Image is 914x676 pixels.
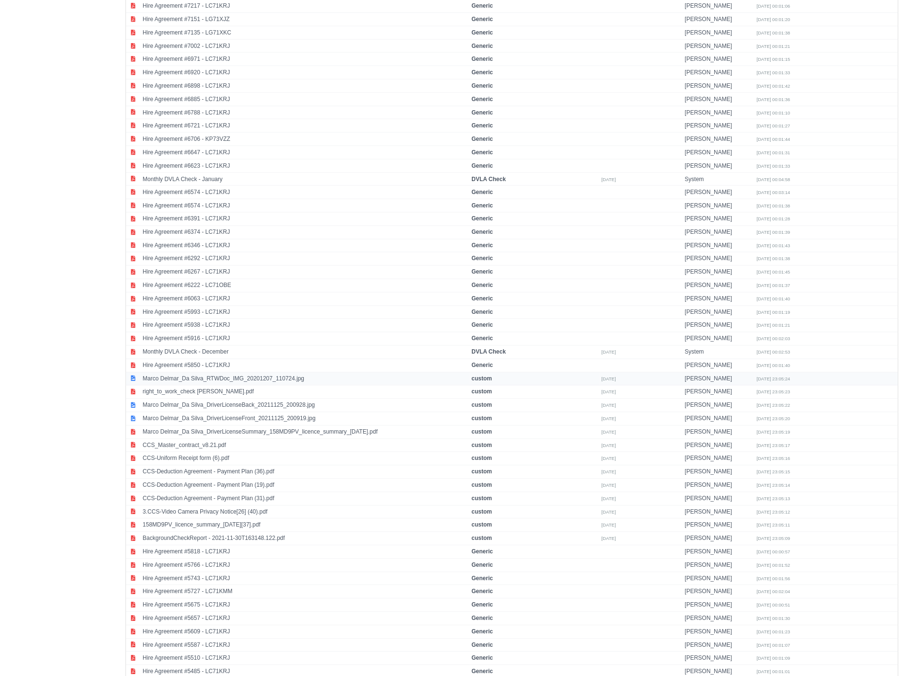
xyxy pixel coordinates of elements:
td: Hire Agreement #7135 - LG71XKC [140,26,469,39]
td: CCS_Master_contract_v8.21.pdf [140,439,469,452]
td: 3.CCS-Video Camera Privacy Notice[26] (40).pdf [140,505,469,519]
td: [PERSON_NAME] [683,545,754,559]
strong: custom [472,389,492,395]
small: [DATE] 00:01:33 [757,70,790,75]
td: Hire Agreement #6706 - KP73VZZ [140,133,469,146]
strong: Generic [472,96,493,103]
small: [DATE] [602,483,616,488]
small: [DATE] 00:01:38 [757,203,790,208]
td: [PERSON_NAME] [683,80,754,93]
td: Hire Agreement #6222 - LC71OBE [140,279,469,293]
td: [PERSON_NAME] [683,532,754,546]
td: [PERSON_NAME] [683,519,754,532]
strong: Generic [472,549,493,555]
small: [DATE] 00:01:40 [757,297,790,302]
strong: Generic [472,602,493,608]
small: [DATE] [602,470,616,475]
td: Hire Agreement #5850 - LC71KRJ [140,359,469,372]
strong: Generic [472,2,493,9]
small: [DATE] 23:05:16 [757,456,790,461]
small: [DATE] 00:01:37 [757,283,790,288]
td: Hire Agreement #6391 - LC71KRJ [140,213,469,226]
td: 158MD9PV_licence_summary_[DATE][37].pdf [140,519,469,532]
td: [PERSON_NAME] [683,599,754,612]
td: Hire Agreement #6346 - LC71KRJ [140,239,469,252]
td: [PERSON_NAME] [683,292,754,306]
td: [PERSON_NAME] [683,479,754,492]
small: [DATE] 00:01:36 [757,97,790,102]
strong: Generic [472,655,493,662]
td: right_to_work_check [PERSON_NAME].pdf [140,386,469,399]
td: CCS-Deduction Agreement - Payment Plan (31).pdf [140,492,469,505]
td: [PERSON_NAME] [683,279,754,293]
td: [PERSON_NAME] [683,332,754,346]
strong: Generic [472,242,493,249]
small: [DATE] 00:01:20 [757,17,790,22]
small: [DATE] 00:01:52 [757,563,790,568]
strong: Generic [472,668,493,675]
small: [DATE] 23:05:17 [757,443,790,448]
td: [PERSON_NAME] [683,559,754,572]
td: Monthly DVLA Check - December [140,346,469,359]
td: [PERSON_NAME] [683,372,754,386]
strong: Generic [472,255,493,262]
td: Hire Agreement #7002 - LC71KRJ [140,39,469,53]
strong: Generic [472,216,493,222]
small: [DATE] 00:01:21 [757,323,790,328]
td: [PERSON_NAME] [683,53,754,66]
td: System [683,346,754,359]
small: [DATE] 00:01:30 [757,616,790,621]
small: [DATE] [602,430,616,435]
td: Marco Delmar_Da Silva_DriverLicenseSummary_158MD9PV_licence_summary_[DATE].pdf [140,425,469,439]
td: Marco Delmar_Da Silva_DriverLicenseBack_20211125_200928.jpg [140,399,469,412]
small: [DATE] 23:05:19 [757,430,790,435]
strong: Generic [472,309,493,316]
small: [DATE] 00:01:01 [757,669,790,675]
small: [DATE] 23:05:15 [757,470,790,475]
small: [DATE] 00:01:56 [757,576,790,582]
td: [PERSON_NAME] [683,159,754,172]
td: [PERSON_NAME] [683,186,754,199]
div: Chat Widget [866,630,914,676]
small: [DATE] [602,456,616,461]
small: [DATE] 00:01:07 [757,643,790,648]
strong: custom [472,482,492,489]
td: Hire Agreement #6898 - LC71KRJ [140,80,469,93]
td: Hire Agreement #5609 - LC71KRJ [140,625,469,639]
strong: Generic [472,282,493,289]
strong: Generic [472,69,493,76]
small: [DATE] 00:04:58 [757,177,790,182]
td: [PERSON_NAME] [683,466,754,479]
strong: Generic [472,29,493,36]
td: CCS-Uniform Receipt form (6).pdf [140,452,469,466]
strong: Generic [472,56,493,62]
td: [PERSON_NAME] [683,213,754,226]
small: [DATE] 23:05:22 [757,403,790,408]
strong: Generic [472,43,493,49]
strong: Generic [472,202,493,209]
strong: Generic [472,322,493,329]
strong: Generic [472,362,493,369]
small: [DATE] [602,177,616,182]
td: Hire Agreement #6267 - LC71KRJ [140,266,469,279]
strong: DVLA Check [472,176,506,183]
strong: Generic [472,109,493,116]
strong: custom [472,376,492,382]
strong: Generic [472,229,493,236]
td: Hire Agreement #6574 - LC71KRJ [140,199,469,213]
td: [PERSON_NAME] [683,146,754,160]
td: [PERSON_NAME] [683,119,754,133]
strong: Generic [472,335,493,342]
small: [DATE] 00:00:51 [757,603,790,608]
td: Hire Agreement #5675 - LC71KRJ [140,599,469,612]
small: [DATE] 00:01:38 [757,30,790,35]
td: BackgroundCheckReport - 2021-11-30T163148.122.pdf [140,532,469,546]
td: [PERSON_NAME] [683,26,754,39]
small: [DATE] 00:01:06 [757,3,790,9]
td: Hire Agreement #5993 - LC71KRJ [140,306,469,319]
td: [PERSON_NAME] [683,199,754,213]
small: [DATE] 00:02:04 [757,589,790,595]
small: [DATE] [602,377,616,382]
td: Marco Delmar_Da Silva_RTWDoc_IMG_20201207_110724.jpg [140,372,469,386]
td: [PERSON_NAME] [683,652,754,665]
